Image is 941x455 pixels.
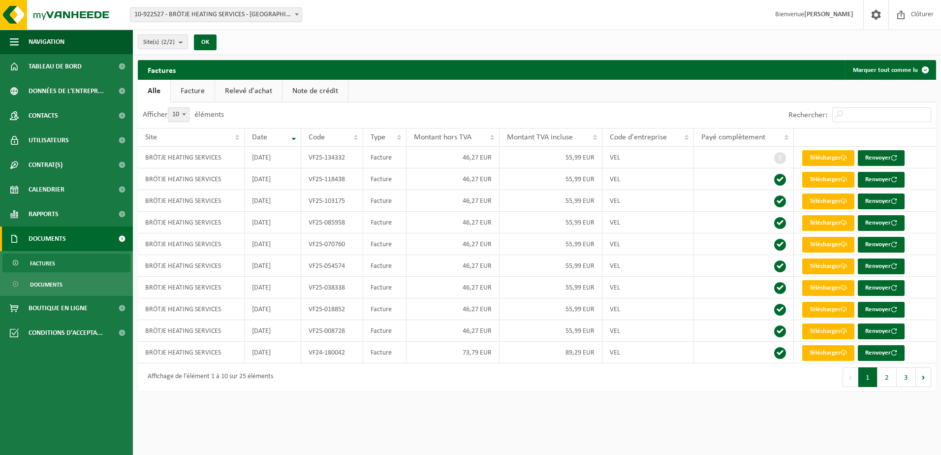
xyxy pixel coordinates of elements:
[500,147,602,168] td: 55,99 EUR
[602,298,694,320] td: VEL
[407,342,500,363] td: 73,79 EUR
[843,367,858,387] button: Previous
[301,277,364,298] td: VF25-038338
[897,367,916,387] button: 3
[245,190,301,212] td: [DATE]
[245,147,301,168] td: [DATE]
[802,280,854,296] a: Télécharger
[858,237,905,253] button: Renvoyer
[602,255,694,277] td: VEL
[414,133,471,141] span: Montant hors TVA
[30,254,55,273] span: Factures
[363,298,406,320] td: Facture
[802,150,854,166] a: Télécharger
[788,111,827,119] label: Rechercher:
[130,7,302,22] span: 10-922527 - BRÖTJE HEATING SERVICES - SINT-STEVENS-WOLUWE
[245,233,301,255] td: [DATE]
[29,321,103,345] span: Conditions d'accepta...
[138,34,188,49] button: Site(s)(2/2)
[802,302,854,318] a: Télécharger
[161,39,175,45] count: (2/2)
[500,342,602,363] td: 89,29 EUR
[168,108,189,122] span: 10
[301,320,364,342] td: VF25-008728
[802,194,854,209] a: Télécharger
[602,233,694,255] td: VEL
[602,212,694,233] td: VEL
[701,133,765,141] span: Payé complètement
[138,298,245,320] td: BRÖTJE HEATING SERVICES
[802,172,854,188] a: Télécharger
[138,147,245,168] td: BRÖTJE HEATING SERVICES
[138,277,245,298] td: BRÖTJE HEATING SERVICES
[802,324,854,339] a: Télécharger
[407,147,500,168] td: 46,27 EUR
[858,280,905,296] button: Renvoyer
[301,298,364,320] td: VF25-018852
[804,11,853,18] strong: [PERSON_NAME]
[858,150,905,166] button: Renvoyer
[858,194,905,209] button: Renvoyer
[802,259,854,274] a: Télécharger
[407,255,500,277] td: 46,27 EUR
[500,255,602,277] td: 55,99 EUR
[168,107,189,122] span: 10
[138,80,170,102] a: Alle
[29,202,59,227] span: Rapports
[29,296,88,321] span: Boutique en ligne
[858,367,878,387] button: 1
[138,320,245,342] td: BRÖTJE HEATING SERVICES
[301,255,364,277] td: VF25-054574
[407,298,500,320] td: 46,27 EUR
[500,320,602,342] td: 55,99 EUR
[309,133,325,141] span: Code
[500,212,602,233] td: 55,99 EUR
[363,320,406,342] td: Facture
[29,153,63,177] span: Contrat(s)
[245,168,301,190] td: [DATE]
[858,215,905,231] button: Renvoyer
[500,277,602,298] td: 55,99 EUR
[29,79,104,103] span: Données de l'entrepr...
[194,34,217,50] button: OK
[171,80,215,102] a: Facture
[602,168,694,190] td: VEL
[29,54,82,79] span: Tableau de bord
[301,147,364,168] td: VF25-134332
[245,298,301,320] td: [DATE]
[301,190,364,212] td: VF25-103175
[138,255,245,277] td: BRÖTJE HEATING SERVICES
[29,177,64,202] span: Calendrier
[507,133,573,141] span: Montant TVA incluse
[363,255,406,277] td: Facture
[858,172,905,188] button: Renvoyer
[245,320,301,342] td: [DATE]
[916,367,931,387] button: Next
[29,227,66,251] span: Documents
[858,302,905,318] button: Renvoyer
[29,103,58,128] span: Contacts
[245,255,301,277] td: [DATE]
[602,342,694,363] td: VEL
[245,342,301,363] td: [DATE]
[363,147,406,168] td: Facture
[363,342,406,363] td: Facture
[500,298,602,320] td: 55,99 EUR
[602,190,694,212] td: VEL
[245,212,301,233] td: [DATE]
[500,233,602,255] td: 55,99 EUR
[500,168,602,190] td: 55,99 EUR
[858,259,905,274] button: Renvoyer
[602,147,694,168] td: VEL
[407,320,500,342] td: 46,27 EUR
[30,275,63,294] span: Documents
[138,168,245,190] td: BRÖTJE HEATING SERVICES
[407,168,500,190] td: 46,27 EUR
[143,368,273,386] div: Affichage de l'élément 1 à 10 sur 25 éléments
[138,190,245,212] td: BRÖTJE HEATING SERVICES
[301,342,364,363] td: VF24-180042
[407,190,500,212] td: 46,27 EUR
[138,60,186,79] h2: Factures
[407,212,500,233] td: 46,27 EUR
[363,190,406,212] td: Facture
